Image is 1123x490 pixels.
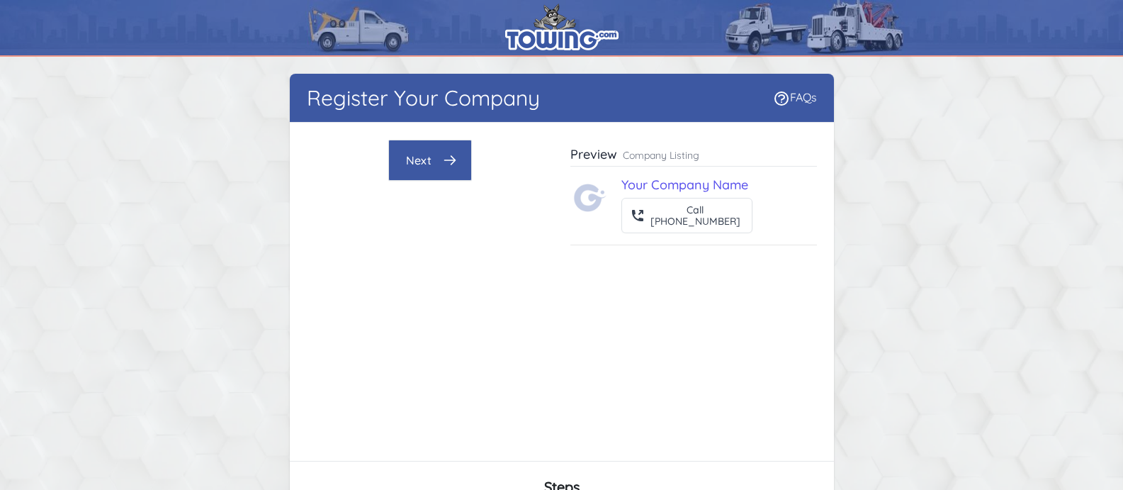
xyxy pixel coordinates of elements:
h1: Register Your Company [307,85,540,111]
button: Call[PHONE_NUMBER] [621,198,752,233]
img: logo.png [505,4,619,50]
h3: Preview [570,146,617,163]
a: Your Company Name [621,177,748,193]
a: FAQs [773,90,817,104]
img: Towing.com Logo [573,181,607,215]
div: Call [PHONE_NUMBER] [650,204,740,227]
p: Company Listing [623,148,699,162]
button: Next [388,140,472,181]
